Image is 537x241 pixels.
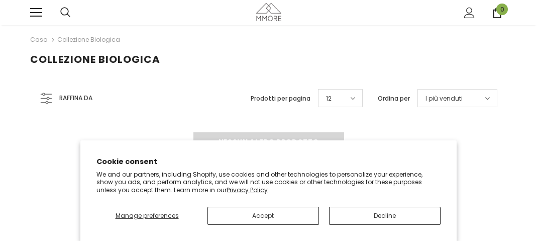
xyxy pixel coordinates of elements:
[30,52,160,66] span: Collezione biologica
[251,94,310,104] label: Prodotti per pagina
[329,207,441,225] button: Decline
[256,3,281,21] img: Casi MMORE
[378,94,410,104] label: Ordina per
[116,211,179,220] span: Manage preferences
[96,207,197,225] button: Manage preferences
[326,94,332,104] span: 12
[59,93,92,104] span: Raffina da
[492,8,502,18] a: 0
[227,186,268,194] a: Privacy Policy
[96,156,440,167] h2: Cookie consent
[57,35,120,44] a: Collezione biologica
[496,4,508,15] span: 0
[96,171,440,194] p: We and our partners, including Shopify, use cookies and other technologies to personalize your ex...
[30,34,48,46] a: Casa
[207,207,319,225] button: Accept
[425,94,463,104] span: I più venduti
